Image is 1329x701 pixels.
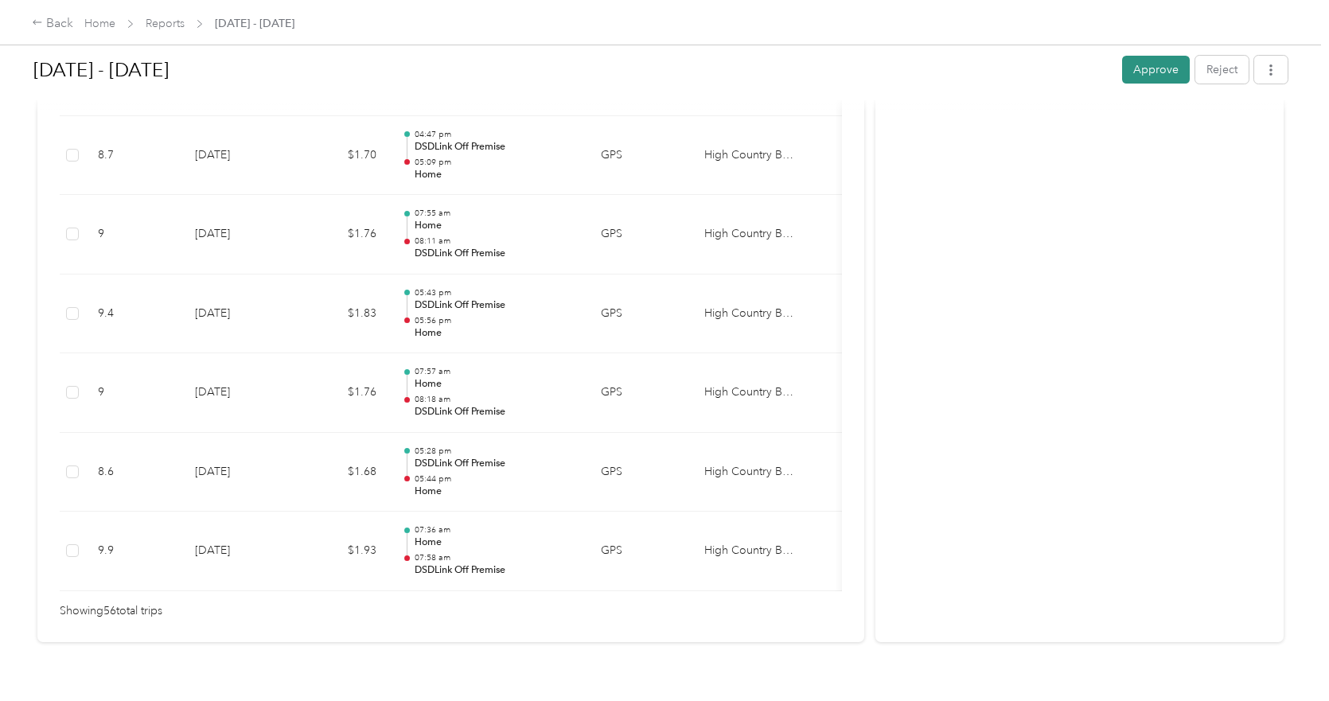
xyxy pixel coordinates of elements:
td: $1.76 [294,353,389,433]
td: $1.76 [294,195,389,275]
td: 9 [85,353,182,433]
p: Home [415,326,575,341]
td: [DATE] [182,195,294,275]
td: GPS [588,195,692,275]
a: Home [84,17,115,30]
td: 9 [85,195,182,275]
p: 07:58 am [415,552,575,563]
td: High Country Beverage [692,353,811,433]
td: [DATE] [182,512,294,591]
p: 05:56 pm [415,315,575,326]
p: DSDLink Off Premise [415,140,575,154]
td: High Country Beverage [692,433,811,512]
td: High Country Beverage [692,116,811,196]
p: 04:47 pm [415,129,575,140]
div: Back [32,14,73,33]
p: DSDLink Off Premise [415,298,575,313]
p: DSDLink Off Premise [415,563,575,578]
button: Approve [1122,56,1190,84]
p: Home [415,168,575,182]
td: High Country Beverage [692,195,811,275]
p: 08:18 am [415,394,575,405]
td: [DATE] [182,433,294,512]
p: Home [415,219,575,233]
iframe: Everlance-gr Chat Button Frame [1240,612,1329,701]
span: [DATE] - [DATE] [215,15,294,32]
td: 8.6 [85,433,182,512]
p: 08:11 am [415,236,575,247]
td: 8.7 [85,116,182,196]
p: DSDLink Off Premise [415,405,575,419]
td: $1.68 [294,433,389,512]
h1: Sep 1 - 30, 2025 [33,51,1111,89]
td: [DATE] [182,275,294,354]
a: Reports [146,17,185,30]
td: [DATE] [182,116,294,196]
td: GPS [588,512,692,591]
p: 05:09 pm [415,157,575,168]
td: $1.83 [294,275,389,354]
p: 07:55 am [415,208,575,219]
p: 05:43 pm [415,287,575,298]
p: Home [415,485,575,499]
td: GPS [588,116,692,196]
p: 05:28 pm [415,446,575,457]
p: DSDLink Off Premise [415,247,575,261]
p: 05:44 pm [415,473,575,485]
td: [DATE] [182,353,294,433]
p: 07:36 am [415,524,575,535]
td: High Country Beverage [692,275,811,354]
td: GPS [588,433,692,512]
td: $1.93 [294,512,389,591]
td: 9.4 [85,275,182,354]
td: High Country Beverage [692,512,811,591]
td: GPS [588,275,692,354]
td: 9.9 [85,512,182,591]
p: 07:57 am [415,366,575,377]
p: Home [415,535,575,550]
button: Reject [1195,56,1249,84]
td: GPS [588,353,692,433]
td: $1.70 [294,116,389,196]
p: DSDLink Off Premise [415,457,575,471]
span: Showing 56 total trips [60,602,162,620]
p: Home [415,377,575,391]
